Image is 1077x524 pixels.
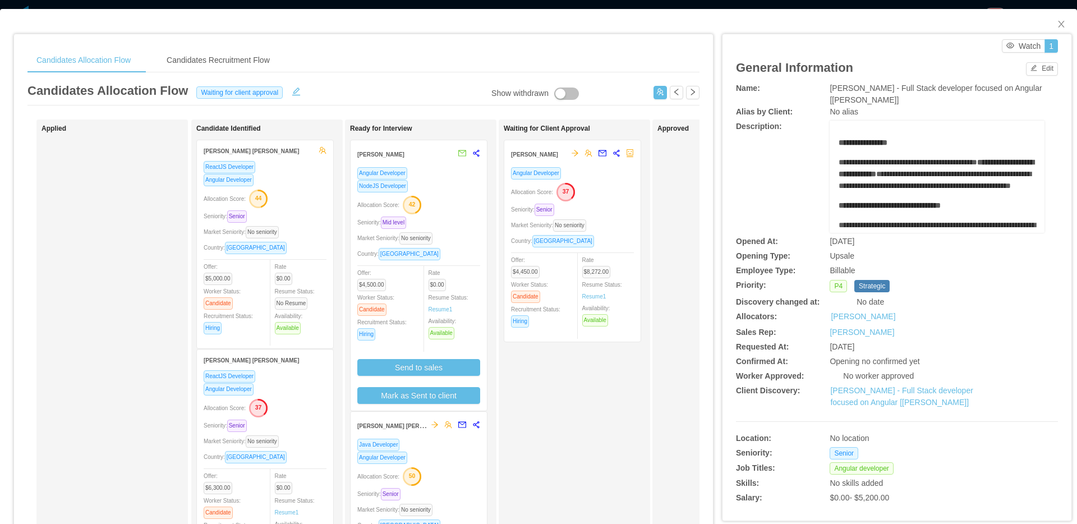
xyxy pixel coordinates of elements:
[511,282,548,300] span: Worker Status:
[491,88,549,100] div: Show withdrawn
[357,270,390,288] span: Offer:
[204,422,251,429] span: Seniority:
[563,188,569,195] text: 37
[857,297,884,306] span: No date
[204,357,300,364] strong: [PERSON_NAME] [PERSON_NAME]
[27,48,140,73] div: Candidates Allocation Flow
[736,479,759,488] b: Skills:
[225,242,287,254] span: [GEOGRAPHIC_DATA]
[736,266,795,275] b: Employee Type:
[1057,20,1066,29] i: icon: close
[357,507,437,513] span: Market Seniority:
[227,420,247,432] span: Senior
[511,151,558,158] strong: [PERSON_NAME]
[399,232,432,245] span: No seniority
[409,201,416,208] text: 42
[204,405,246,411] span: Allocation Score:
[511,189,553,195] span: Allocation Score:
[357,151,404,158] strong: [PERSON_NAME]
[582,266,611,278] span: $8,272.00
[357,328,375,341] span: Hiring
[287,85,305,96] button: icon: edit
[357,235,437,241] span: Market Seniority:
[357,452,407,464] span: Angular Developer
[204,507,233,519] span: Candidate
[736,84,760,93] b: Name:
[204,213,251,219] span: Seniority:
[357,304,386,316] span: Candidate
[736,328,776,337] b: Sales Rep:
[255,404,262,411] text: 37
[399,504,432,516] span: No seniority
[246,398,268,416] button: 37
[204,438,283,444] span: Market Seniority:
[275,322,301,334] span: Available
[830,328,894,337] a: [PERSON_NAME]
[357,295,394,312] span: Worker Status:
[381,217,406,229] span: Mid level
[535,204,554,216] span: Senior
[379,248,440,260] span: [GEOGRAPHIC_DATA]
[381,488,401,500] span: Senior
[736,122,782,131] b: Description:
[1046,9,1077,40] button: Close
[830,342,854,351] span: [DATE]
[357,319,407,337] span: Recruitment Status:
[511,167,561,180] span: Angular Developer
[831,311,895,323] a: [PERSON_NAME]
[839,137,1036,249] div: rdw-editor
[504,125,661,133] h1: Waiting for Client Approval
[736,371,804,380] b: Worker Approved:
[511,222,591,228] span: Market Seniority:
[613,149,620,157] span: share-alt
[582,282,622,300] span: Resume Status:
[511,291,540,303] span: Candidate
[472,149,480,157] span: share-alt
[204,273,232,285] span: $5,000.00
[357,474,399,480] span: Allocation Score:
[204,229,283,235] span: Market Seniority:
[429,318,459,336] span: Availability:
[830,251,854,260] span: Upsale
[736,297,820,306] b: Discovery changed at:
[736,434,771,443] b: Location:
[830,266,855,275] span: Billable
[275,288,315,306] span: Resume Status:
[736,312,777,321] b: Allocators:
[830,84,1042,104] span: [PERSON_NAME] - Full Stack developer focused on Angular [[PERSON_NAME]]
[204,322,222,334] span: Hiring
[736,281,766,289] b: Priority:
[736,463,775,472] b: Job Titles:
[429,279,446,291] span: $0.00
[736,58,853,77] article: General Information
[511,206,559,213] span: Seniority:
[275,297,308,310] span: No Resume
[246,226,279,238] span: No seniority
[357,167,407,180] span: Angular Developer
[204,498,241,516] span: Worker Status:
[246,435,279,448] span: No seniority
[511,266,540,278] span: $4,450.00
[42,125,199,133] h1: Applied
[582,314,608,327] span: Available
[204,454,291,460] span: Country:
[736,237,778,246] b: Opened At:
[553,219,586,232] span: No seniority
[204,473,237,491] span: Offer:
[225,451,287,463] span: [GEOGRAPHIC_DATA]
[275,508,299,517] a: Resume1
[429,270,450,288] span: Rate
[204,174,254,186] span: Angular Developer
[592,145,607,163] button: mail
[399,195,422,213] button: 42
[204,196,246,202] span: Allocation Score:
[429,305,453,314] a: Resume1
[736,251,790,260] b: Opening Type:
[357,202,399,208] span: Allocation Score:
[275,264,297,282] span: Rate
[429,327,454,339] span: Available
[830,280,847,292] span: P4
[736,386,800,395] b: Client Discovery:
[357,251,445,257] span: Country:
[830,479,883,488] span: No skills added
